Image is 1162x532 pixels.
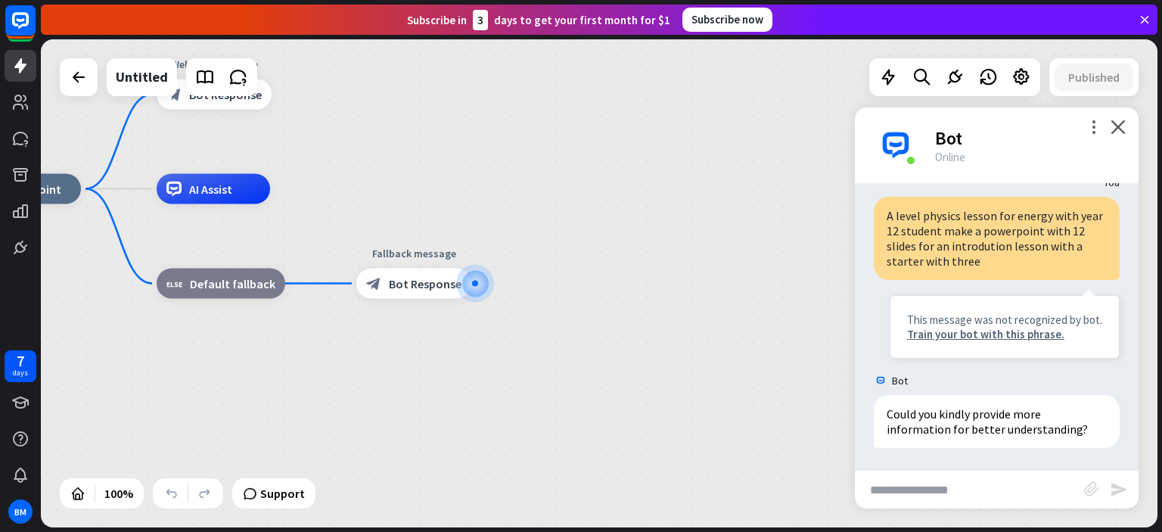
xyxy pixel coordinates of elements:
[366,276,381,291] i: block_bot_response
[935,126,1120,150] div: Bot
[166,276,182,291] i: block_fallback
[1111,120,1126,134] i: close
[5,350,36,382] a: 7 days
[116,58,168,96] div: Untitled
[1055,64,1133,91] button: Published
[874,395,1120,448] div: Could you kindly provide more information for better understanding?
[682,8,772,32] div: Subscribe now
[8,499,33,524] div: BM
[892,374,908,387] span: Bot
[12,6,57,51] button: Open LiveChat chat widget
[874,197,1120,280] div: A level physics lesson for energy with year 12 student make a powerpoint with 12 slides for an in...
[100,481,138,506] div: 100%
[389,276,461,291] span: Bot Response
[907,313,1102,327] div: This message was not recognized by bot.
[145,57,283,72] div: Welcome message
[1086,120,1101,134] i: more_vert
[1110,481,1128,499] i: send
[13,368,28,378] div: days
[1084,481,1099,496] i: block_attachment
[407,10,670,30] div: Subscribe in days to get your first month for $1
[189,182,232,197] span: AI Assist
[473,10,488,30] div: 3
[935,150,1120,164] div: Online
[190,276,275,291] span: Default fallback
[345,246,483,261] div: Fallback message
[907,327,1102,341] div: Train your bot with this phrase.
[17,354,24,368] div: 7
[260,481,305,506] span: Support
